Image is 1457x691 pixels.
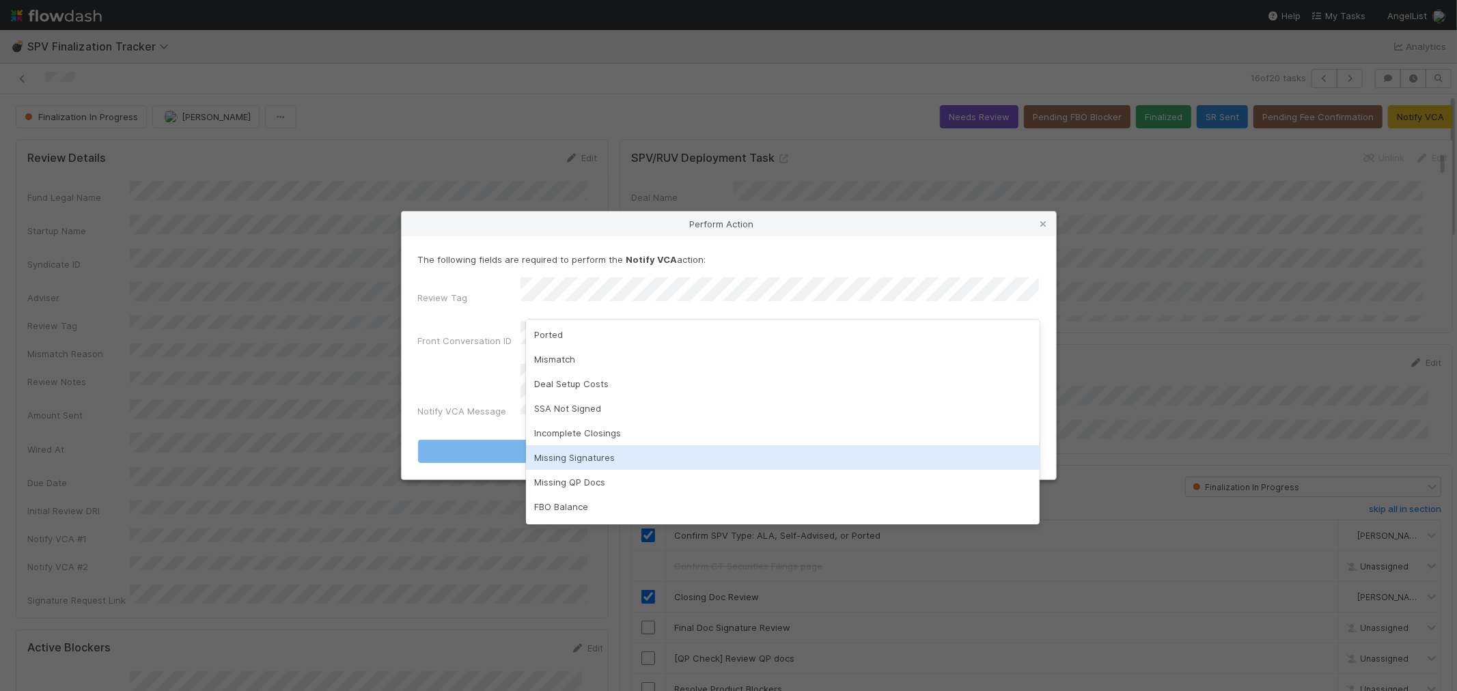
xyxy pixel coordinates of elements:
label: Front Conversation ID [418,334,512,348]
div: Missing Signatures [526,445,1040,470]
p: The following fields are required to perform the action: [418,253,1040,266]
div: Ported [526,322,1040,347]
div: BS fee deficit [526,519,1040,544]
div: Mismatch [526,347,1040,371]
button: Notify VCA [418,440,1040,463]
div: Perform Action [402,212,1056,236]
label: Review Tag [418,291,468,305]
strong: Notify VCA [626,254,678,265]
div: SSA Not Signed [526,396,1040,421]
div: FBO Balance [526,494,1040,519]
label: Notify VCA Message [418,404,507,418]
div: Incomplete Closings [526,421,1040,445]
div: Deal Setup Costs [526,371,1040,396]
div: Missing QP Docs [526,470,1040,494]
